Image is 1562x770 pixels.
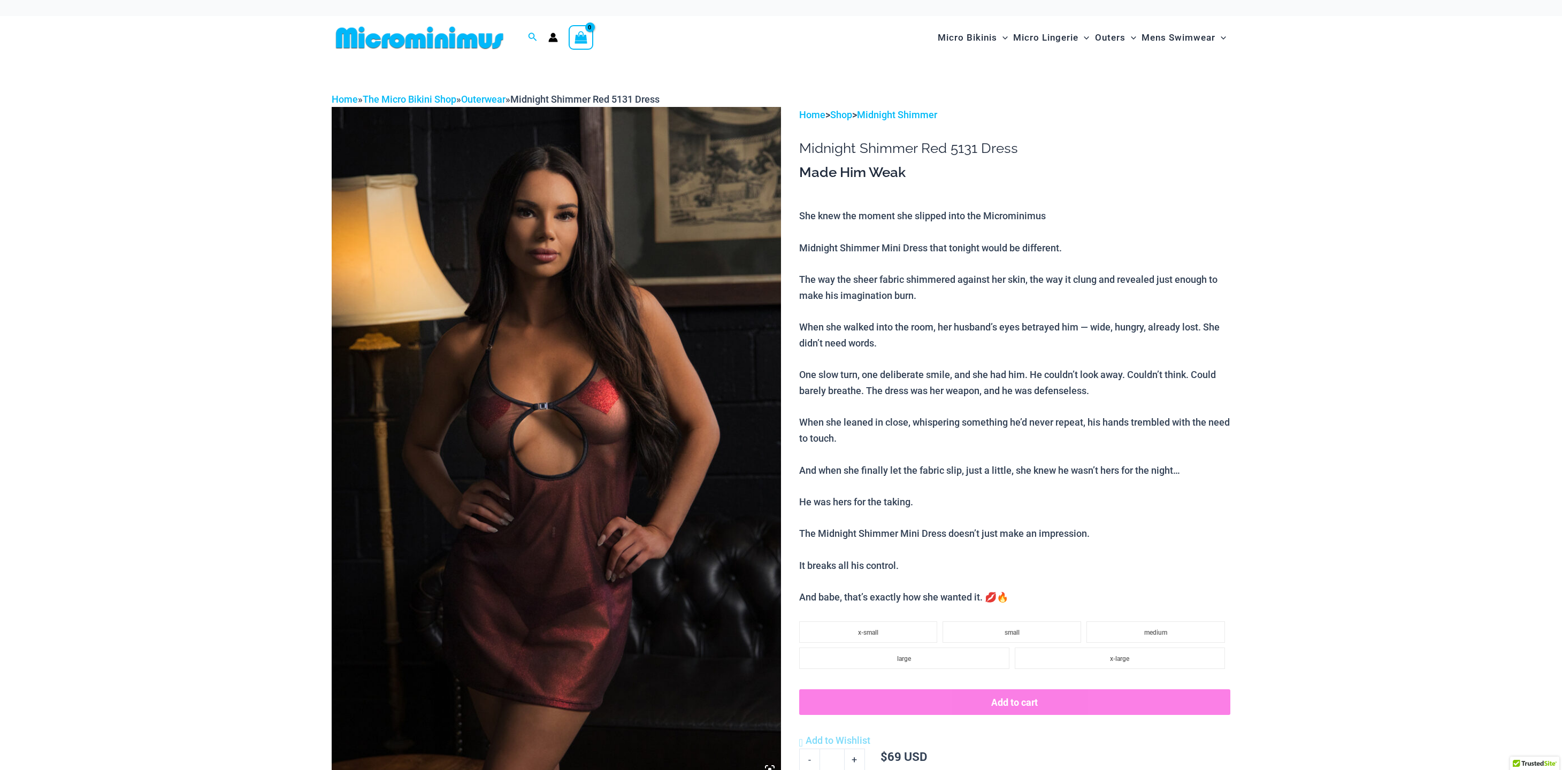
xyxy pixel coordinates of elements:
[1005,629,1020,636] span: small
[528,31,538,44] a: Search icon link
[799,164,1230,182] h3: Made Him Weak
[1139,21,1229,54] a: Mens SwimwearMenu ToggleMenu Toggle
[1142,24,1215,51] span: Mens Swimwear
[1078,24,1089,51] span: Menu Toggle
[461,94,506,105] a: Outerwear
[880,749,887,764] span: $
[799,208,1230,605] p: She knew the moment she slipped into the Microminimus Midnight Shimmer Mini Dress that tonight wo...
[799,689,1230,715] button: Add to cart
[1086,621,1225,643] li: medium
[569,25,593,50] a: View Shopping Cart, empty
[1095,24,1125,51] span: Outers
[799,648,1009,669] li: large
[548,33,558,42] a: Account icon link
[1013,24,1078,51] span: Micro Lingerie
[933,20,1230,56] nav: Site Navigation
[332,26,508,50] img: MM SHOP LOGO FLAT
[997,24,1008,51] span: Menu Toggle
[857,109,937,120] a: Midnight Shimmer
[897,655,911,663] span: large
[1015,648,1225,669] li: x-large
[935,21,1010,54] a: Micro BikinisMenu ToggleMenu Toggle
[858,629,878,636] span: x-small
[880,749,927,764] bdi: 69 USD
[332,94,358,105] a: Home
[799,140,1230,157] h1: Midnight Shimmer Red 5131 Dress
[1125,24,1136,51] span: Menu Toggle
[830,109,852,120] a: Shop
[1110,655,1129,663] span: x-large
[799,733,870,749] a: Add to Wishlist
[1092,21,1139,54] a: OutersMenu ToggleMenu Toggle
[510,94,660,105] span: Midnight Shimmer Red 5131 Dress
[1144,629,1167,636] span: medium
[799,621,938,643] li: x-small
[363,94,456,105] a: The Micro Bikini Shop
[799,107,1230,123] p: > >
[1215,24,1226,51] span: Menu Toggle
[332,94,660,105] span: » » »
[799,109,825,120] a: Home
[806,735,870,746] span: Add to Wishlist
[938,24,997,51] span: Micro Bikinis
[943,621,1081,643] li: small
[1010,21,1092,54] a: Micro LingerieMenu ToggleMenu Toggle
